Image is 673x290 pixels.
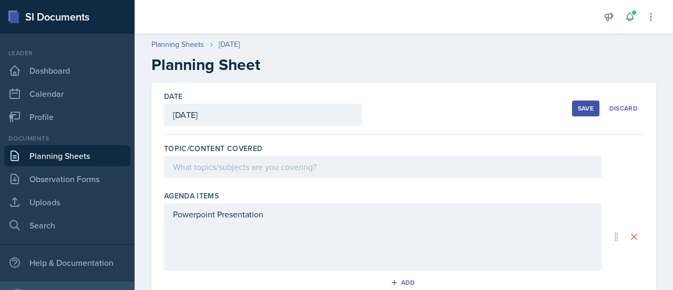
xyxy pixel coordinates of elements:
[4,192,130,213] a: Uploads
[393,278,415,287] div: Add
[4,134,130,143] div: Documents
[4,215,130,236] a: Search
[164,143,262,154] label: Topic/Content Covered
[151,39,204,50] a: Planning Sheets
[604,101,644,116] button: Discard
[4,48,130,58] div: Leader
[219,39,240,50] div: [DATE]
[4,168,130,189] a: Observation Forms
[578,104,594,113] div: Save
[4,106,130,127] a: Profile
[4,60,130,81] a: Dashboard
[4,83,130,104] a: Calendar
[164,91,182,102] label: Date
[4,252,130,273] div: Help & Documentation
[4,145,130,166] a: Planning Sheets
[572,101,599,116] button: Save
[164,191,219,201] label: Agenda items
[609,104,638,113] div: Discard
[173,208,593,221] p: Powerpoint Presentation
[151,55,656,74] h2: Planning Sheet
